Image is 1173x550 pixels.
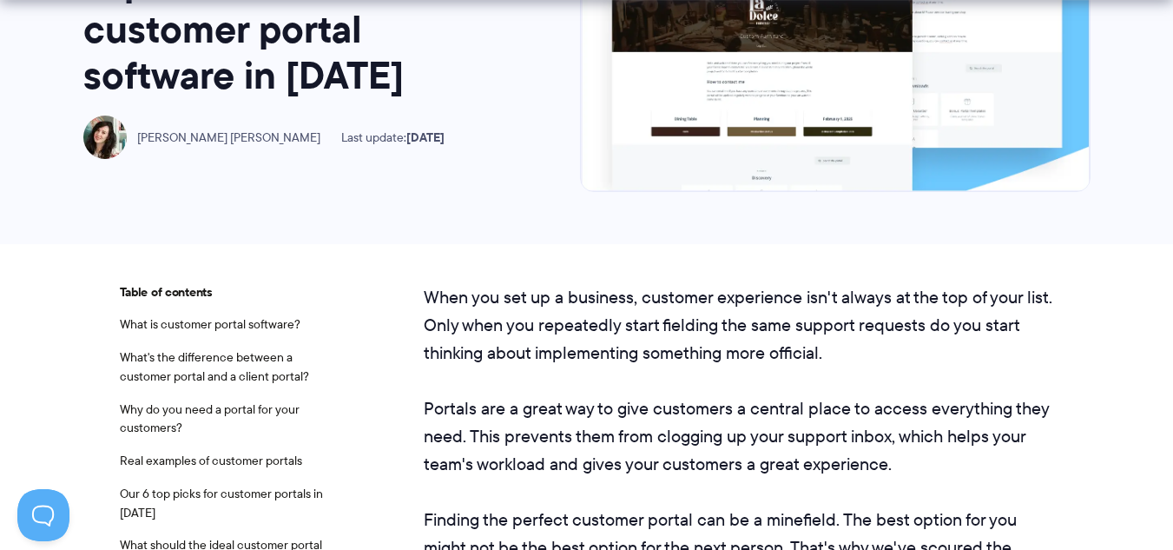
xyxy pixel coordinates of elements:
span: Last update: [341,130,445,145]
span: Table of contents [120,283,337,302]
a: What's the difference between a customer portal and a client portal? [120,348,309,385]
iframe: Toggle Customer Support [17,489,69,541]
time: [DATE] [406,128,445,147]
a: Our 6 top picks for customer portals in [DATE] [120,485,323,521]
p: When you set up a business, customer experience isn't always at the top of your list. Only when y... [424,283,1054,367]
p: Portals are a great way to give customers a central place to access everything they need. This pr... [424,394,1054,478]
span: [PERSON_NAME] [PERSON_NAME] [137,130,320,145]
a: What is customer portal software? [120,315,300,333]
a: Real examples of customer portals [120,452,302,469]
a: Why do you need a portal for your customers? [120,401,300,437]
